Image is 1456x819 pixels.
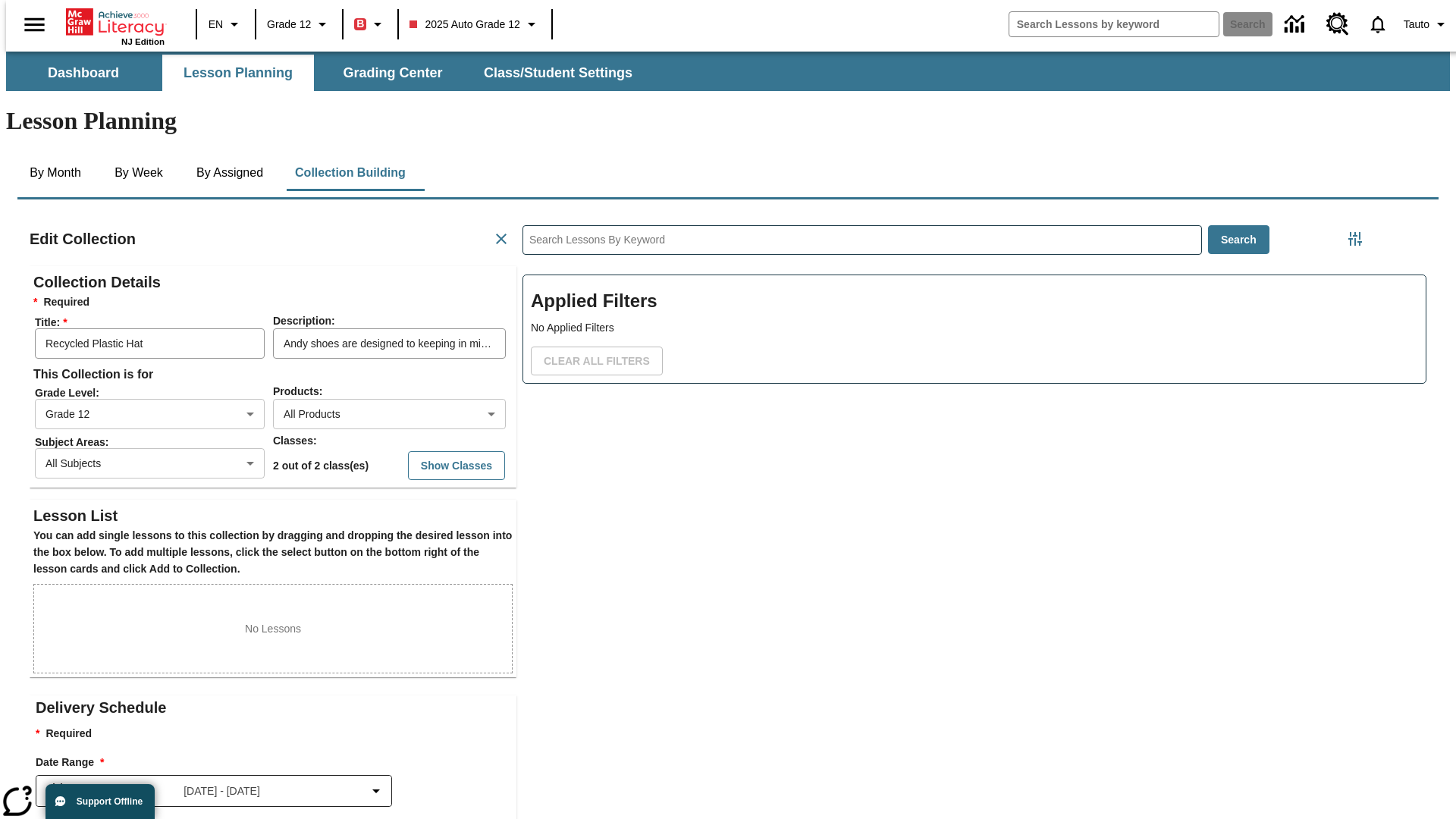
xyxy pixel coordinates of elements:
[343,64,442,82] span: Grading Center
[522,275,1426,384] div: Applied Filters
[356,14,364,33] span: B
[17,155,93,191] button: By Month
[42,782,385,800] button: Select the date range menu item
[484,64,632,82] span: Class/Student Settings
[531,283,1418,320] h2: Applied Filters
[283,155,418,191] button: Collection Building
[6,55,646,91] div: SubNavbar
[33,364,513,385] h6: This Collection is for
[273,385,322,397] span: Products :
[33,294,513,311] h6: Required
[36,726,516,742] p: Required
[317,55,469,91] button: Grading Center
[1398,11,1456,38] button: Profile/Settings
[472,55,645,91] button: Class/Student Settings
[1404,17,1429,33] span: Tauto
[348,11,393,38] button: Boost Class color is red. Change class color
[367,782,385,800] svg: Collapse Date Range Filter
[66,5,165,46] div: Home
[77,796,143,807] span: Support Offline
[1276,4,1317,45] a: Data Center
[33,504,513,528] h2: Lesson List
[531,320,1418,336] p: No Applied Filters
[36,695,516,720] h2: Delivery Schedule
[486,224,516,254] button: Cancel
[8,55,159,91] button: Dashboard
[273,458,369,474] p: 2 out of 2 class(es)
[45,784,155,819] button: Support Offline
[273,315,335,327] span: Description :
[523,226,1201,254] input: Search Lessons By Keyword
[1317,4,1358,45] a: Resource Center, Will open in new tab
[35,328,265,359] input: Title
[1208,225,1269,255] button: Search
[6,107,1450,135] h1: Lesson Planning
[35,448,265,479] div: All Subjects
[184,783,260,799] span: [DATE] - [DATE]
[33,270,513,294] h2: Collection Details
[1358,5,1398,44] a: Notifications
[162,55,314,91] button: Lesson Planning
[35,387,271,399] span: Grade Level :
[209,17,223,33] span: EN
[35,399,265,429] div: Grade 12
[48,64,119,82] span: Dashboard
[66,7,165,37] a: Home
[184,64,293,82] span: Lesson Planning
[408,451,505,481] button: Show Classes
[261,11,337,38] button: Grade: Grade 12, Select a grade
[202,11,250,38] button: Language: EN, Select a language
[409,17,519,33] span: 2025 Auto Grade 12
[267,17,311,33] span: Grade 12
[36,755,516,771] h3: Date Range
[273,399,506,429] div: All Products
[403,11,546,38] button: Class: 2025 Auto Grade 12, Select your class
[101,155,177,191] button: By Week
[1009,12,1219,36] input: search field
[35,436,271,448] span: Subject Areas :
[121,37,165,46] span: NJ Edition
[12,2,57,47] button: Open side menu
[33,528,513,578] h6: You can add single lessons to this collection by dragging and dropping the desired lesson into th...
[1340,224,1370,254] button: Filters Side menu
[273,328,506,359] input: Description
[184,155,275,191] button: By Assigned
[273,435,317,447] span: Classes :
[30,227,136,251] h2: Edit Collection
[245,621,301,637] p: No Lessons
[35,316,271,328] span: Title :
[6,52,1450,91] div: SubNavbar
